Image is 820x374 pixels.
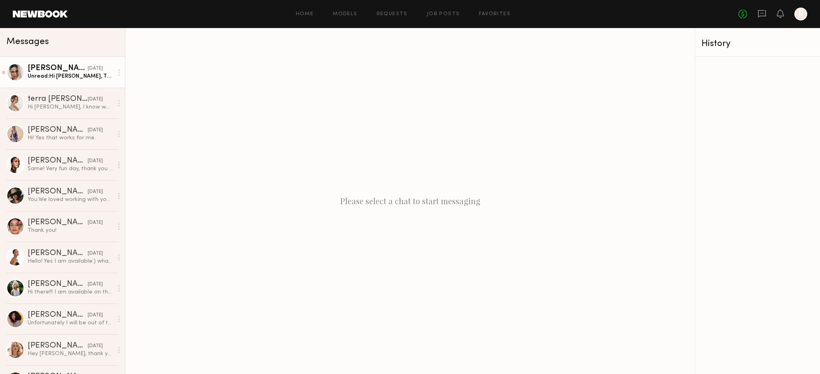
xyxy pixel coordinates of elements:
[28,72,113,80] div: Unread: Hi [PERSON_NAME], Thanks so much for reaching out! Yes I’m available on [DATE] and would ...
[88,157,103,165] div: [DATE]
[377,12,408,17] a: Requests
[28,249,88,257] div: [PERSON_NAME]
[28,227,113,234] div: Thank you!
[28,257,113,265] div: Hello! Yes I am available:) what is the rate ?
[125,28,695,374] div: Please select a chat to start messaging
[28,95,88,103] div: terra [PERSON_NAME]
[28,219,88,227] div: [PERSON_NAME]
[88,65,103,72] div: [DATE]
[88,219,103,227] div: [DATE]
[88,342,103,350] div: [DATE]
[28,103,113,111] div: Hi [PERSON_NAME], I know we have been in discussion over text but I wanted to follow up here so e...
[28,64,88,72] div: [PERSON_NAME]
[88,281,103,288] div: [DATE]
[28,157,88,165] div: [PERSON_NAME]
[28,288,113,296] div: Hi there!!! I am available on the [DATE] to shoot. :)
[88,127,103,134] div: [DATE]
[28,311,88,319] div: [PERSON_NAME]
[28,342,88,350] div: [PERSON_NAME]
[88,188,103,196] div: [DATE]
[296,12,314,17] a: Home
[88,312,103,319] div: [DATE]
[88,96,103,103] div: [DATE]
[28,165,113,173] div: Same! Very fun day, thank you again
[28,196,113,203] div: You: We loved working with you! xx
[28,134,113,142] div: Hi! Yes that works for me.
[28,188,88,196] div: [PERSON_NAME]
[479,12,510,17] a: Favorites
[333,12,357,17] a: Models
[28,350,113,358] div: Hey [PERSON_NAME], thank you so much for reaching out. Yes, I’m available and would love to work ...
[427,12,460,17] a: Job Posts
[88,250,103,257] div: [DATE]
[794,8,807,20] a: R
[28,319,113,327] div: Unfortunately I will be out of town i’m going on a family trip to [GEOGRAPHIC_DATA] then. Otherwi...
[701,39,814,48] div: History
[28,280,88,288] div: [PERSON_NAME]
[28,126,88,134] div: [PERSON_NAME]
[6,37,49,46] span: Messages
